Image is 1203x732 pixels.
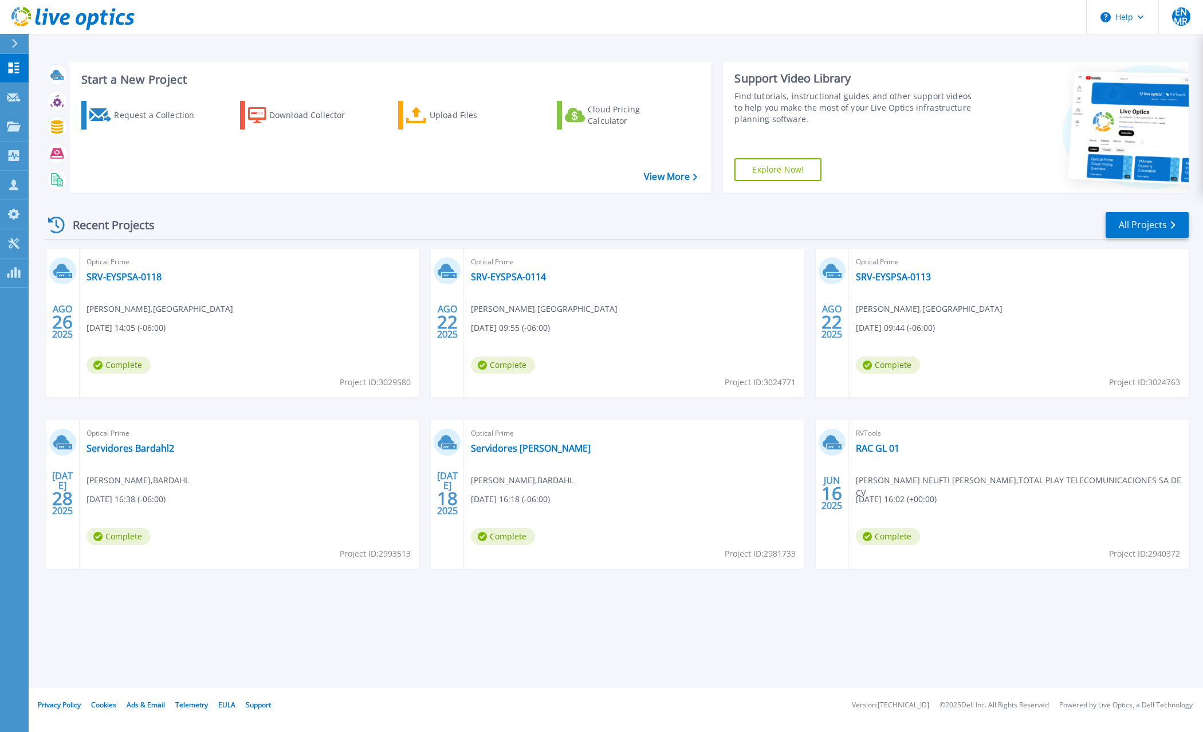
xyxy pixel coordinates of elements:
span: Project ID: 3029580 [340,376,411,389]
a: Request a Collection [81,101,209,130]
span: Optical Prime [87,256,412,268]
span: 22 [437,317,458,327]
a: Telemetry [175,700,208,710]
div: JUN 2025 [821,472,843,514]
span: Complete [856,357,920,374]
span: 16 [821,488,842,498]
span: [PERSON_NAME] , [GEOGRAPHIC_DATA] [856,303,1002,315]
div: AGO 2025 [52,301,73,343]
span: Complete [87,357,151,374]
a: Privacy Policy [38,700,81,710]
a: RAC GL 01 [856,443,899,454]
h3: Start a New Project [81,73,697,86]
span: Complete [471,528,535,545]
li: Powered by Live Optics, a Dell Technology [1059,702,1193,709]
span: [PERSON_NAME] , [GEOGRAPHIC_DATA] [471,303,618,315]
span: Project ID: 3024763 [1109,376,1180,389]
span: ENMR [1172,7,1190,26]
span: Complete [87,528,151,545]
a: SRV-EYSPSA-0113 [856,271,931,283]
div: Upload Files [430,104,521,127]
span: 18 [437,494,458,503]
div: Recent Projects [44,211,170,239]
a: EULA [218,700,235,710]
div: Download Collector [269,104,361,127]
span: Optical Prime [87,427,412,440]
span: Complete [856,528,920,545]
span: Complete [471,357,535,374]
a: View More [644,171,697,182]
span: Project ID: 2940372 [1109,547,1180,560]
span: [DATE] 16:38 (-06:00) [87,493,166,506]
div: AGO 2025 [821,301,843,343]
a: All Projects [1106,212,1189,238]
a: Download Collector [240,101,368,130]
span: 26 [52,317,73,327]
div: Support Video Library [734,71,973,86]
a: Servidores Bardahl2 [87,443,174,454]
div: [DATE] 2025 [52,472,73,514]
span: [DATE] 09:44 (-06:00) [856,322,935,334]
div: Find tutorials, instructional guides and other support videos to help you make the most of your L... [734,91,973,125]
a: Explore Now! [734,158,821,181]
span: Project ID: 2981733 [725,547,796,560]
a: Cookies [91,700,116,710]
li: © 2025 Dell Inc. All Rights Reserved [939,702,1049,709]
div: AGO 2025 [437,301,458,343]
span: [PERSON_NAME] , BARDAHL [471,474,573,487]
span: Project ID: 2993513 [340,547,411,560]
span: Project ID: 3024771 [725,376,796,389]
div: Cloud Pricing Calculator [588,104,679,127]
span: [PERSON_NAME] , BARDAHL [87,474,189,487]
a: Cloud Pricing Calculator [557,101,685,130]
span: [DATE] 16:18 (-06:00) [471,493,550,506]
span: [DATE] 14:05 (-06:00) [87,322,166,334]
a: Support [246,700,271,710]
span: 22 [821,317,842,327]
a: SRV-EYSPSA-0118 [87,271,162,283]
span: [DATE] 16:02 (+00:00) [856,493,937,506]
span: [PERSON_NAME] , [GEOGRAPHIC_DATA] [87,303,233,315]
span: [DATE] 09:55 (-06:00) [471,322,550,334]
span: Optical Prime [471,256,797,268]
li: Version: [TECHNICAL_ID] [852,702,929,709]
a: Servidores [PERSON_NAME] [471,443,591,454]
span: Optical Prime [856,256,1182,268]
span: 28 [52,494,73,503]
div: [DATE] 2025 [437,472,458,514]
span: Optical Prime [471,427,797,440]
span: [PERSON_NAME] NEUFTI [PERSON_NAME] , TOTAL PLAY TELECOMUNICACIONES SA DE CV [856,474,1189,499]
div: Request a Collection [114,104,206,127]
span: RVTools [856,427,1182,440]
a: Upload Files [398,101,526,130]
a: SRV-EYSPSA-0114 [471,271,546,283]
a: Ads & Email [127,700,165,710]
